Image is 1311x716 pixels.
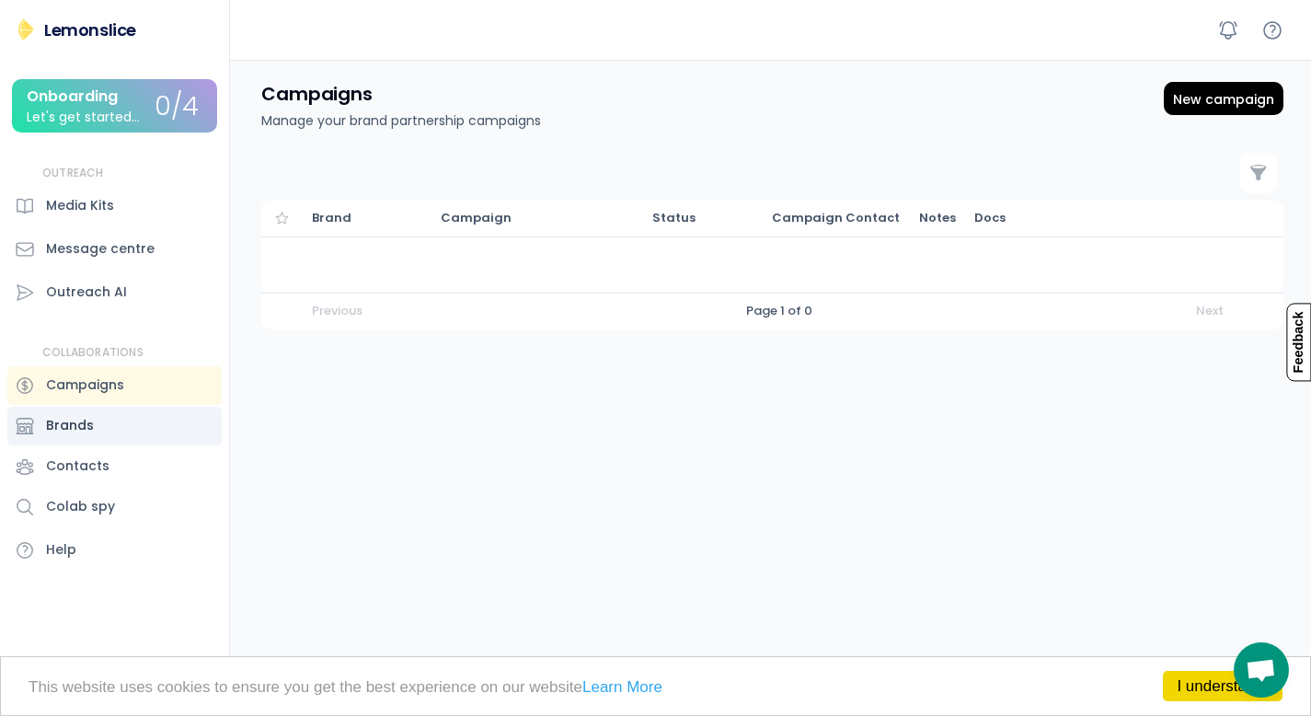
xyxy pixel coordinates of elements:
[746,303,812,319] div: Page 1 of 0
[919,210,956,226] div: Notes
[312,210,422,226] div: Brand
[46,416,94,435] div: Brands
[29,679,1282,695] p: This website uses cookies to ensure you get the best experience on our website
[46,239,155,259] div: Message centre
[42,345,144,361] div: COLLABORATIONS
[46,497,115,516] div: Colab spy
[15,18,37,40] img: Lemonslice
[46,375,124,395] div: Campaigns
[312,303,362,319] div: Previous
[261,111,541,131] div: Manage your brand partnership campaigns
[270,207,293,230] button: Only favourites
[1164,82,1283,115] div: Add new campaign
[441,210,634,226] div: Campaign
[1163,671,1282,701] a: I understand!
[46,456,109,476] div: Contacts
[1250,163,1267,182] text: 
[27,110,140,124] div: Let's get started...
[42,166,104,181] div: OUTREACH
[46,283,127,302] div: Outreach AI
[1173,92,1274,108] div: New campaign
[1234,642,1289,698] a: Open chat
[582,678,662,696] a: Learn More
[261,82,373,106] h4: Campaigns
[27,88,118,105] div: Onboarding
[652,210,753,226] div: Status
[44,18,136,41] div: Lemonslice
[1249,164,1268,182] button: 
[974,210,1011,226] div: Docs
[46,540,76,560] div: Help
[772,210,901,226] div: Campaign Contact
[1196,303,1233,319] div: Next
[155,93,199,121] div: 0/4
[46,196,114,215] div: Media Kits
